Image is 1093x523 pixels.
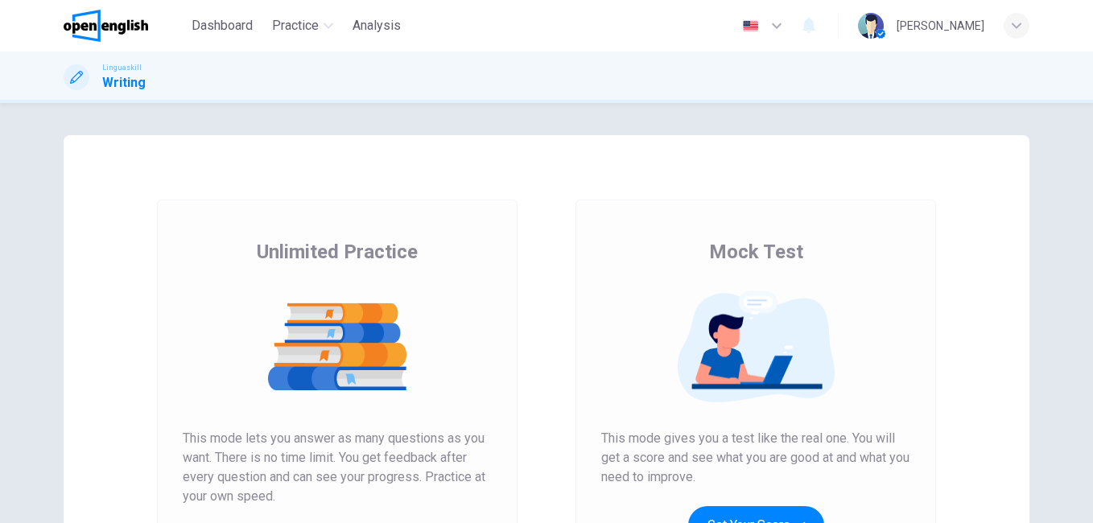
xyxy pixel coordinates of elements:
span: This mode lets you answer as many questions as you want. There is no time limit. You get feedback... [183,429,492,506]
span: Unlimited Practice [257,239,418,265]
span: Linguaskill [102,62,142,73]
span: This mode gives you a test like the real one. You will get a score and see what you are good at a... [601,429,910,487]
span: Analysis [353,16,401,35]
span: Mock Test [709,239,803,265]
img: OpenEnglish logo [64,10,148,42]
img: en [740,20,761,32]
button: Dashboard [185,11,259,40]
div: [PERSON_NAME] [897,16,984,35]
h1: Writing [102,73,146,93]
button: Analysis [346,11,407,40]
a: OpenEnglish logo [64,10,185,42]
button: Practice [266,11,340,40]
span: Practice [272,16,319,35]
img: Profile picture [858,13,884,39]
span: Dashboard [192,16,253,35]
